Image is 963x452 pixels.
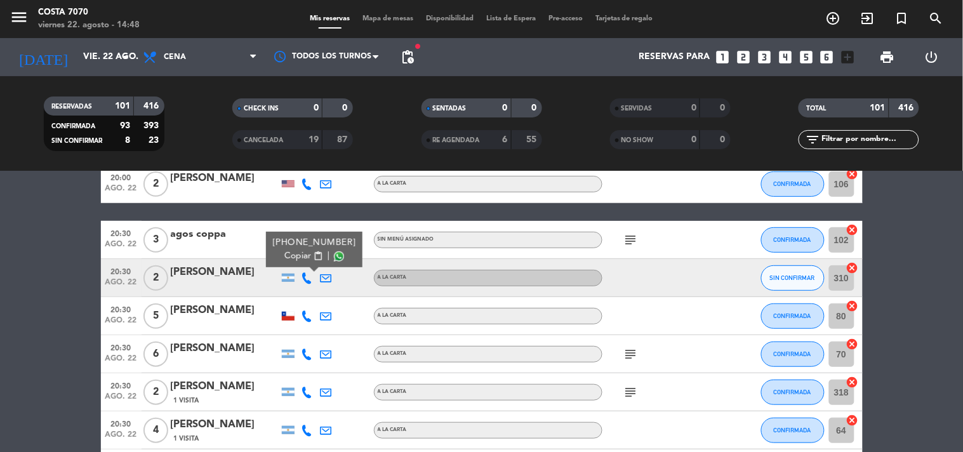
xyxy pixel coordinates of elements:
[846,262,859,274] i: cancel
[761,227,825,253] button: CONFIRMADA
[327,249,329,263] span: |
[623,232,639,248] i: subject
[774,236,811,243] span: CONFIRMADA
[761,380,825,405] button: CONFIRMADA
[303,15,356,22] span: Mis reservas
[826,11,841,26] i: add_circle_outline
[924,50,939,65] i: power_settings_new
[846,168,859,180] i: cancel
[284,249,311,263] span: Copiar
[929,11,944,26] i: search
[623,385,639,400] i: subject
[691,135,696,144] strong: 0
[38,19,140,32] div: viernes 22. agosto - 14:48
[105,392,137,407] span: ago. 22
[761,418,825,443] button: CONFIRMADA
[870,103,886,112] strong: 101
[774,180,811,187] span: CONFIRMADA
[880,50,895,65] span: print
[846,223,859,236] i: cancel
[761,342,825,367] button: CONFIRMADA
[105,416,137,430] span: 20:30
[433,137,480,143] span: RE AGENDADA
[735,49,752,65] i: looks_two
[143,380,168,405] span: 2
[313,251,322,261] span: content_paste
[819,49,835,65] i: looks_6
[171,378,279,395] div: [PERSON_NAME]
[143,121,161,130] strong: 393
[846,376,859,389] i: cancel
[899,103,917,112] strong: 416
[125,136,130,145] strong: 8
[174,434,199,444] span: 1 Visita
[378,389,407,394] span: A LA CARTA
[51,103,92,110] span: RESERVADAS
[244,105,279,112] span: CHECK INS
[105,169,137,184] span: 20:00
[774,427,811,434] span: CONFIRMADA
[846,300,859,312] i: cancel
[171,264,279,281] div: [PERSON_NAME]
[589,15,660,22] span: Tarjetas de regalo
[756,49,773,65] i: looks_3
[910,38,953,76] div: LOG OUT
[400,50,415,65] span: pending_actions
[378,313,407,318] span: A LA CARTA
[420,15,480,22] span: Disponibilidad
[284,249,323,263] button: Copiarcontent_paste
[806,105,826,112] span: TOTAL
[115,102,130,110] strong: 101
[171,170,279,187] div: [PERSON_NAME]
[51,123,95,130] span: CONFIRMADA
[720,103,727,112] strong: 0
[10,43,77,71] i: [DATE]
[272,236,355,249] div: [PHONE_NUMBER]
[105,240,137,255] span: ago. 22
[378,427,407,432] span: A LA CARTA
[10,8,29,31] button: menu
[143,418,168,443] span: 4
[846,338,859,350] i: cancel
[164,53,186,62] span: Cena
[10,8,29,27] i: menu
[120,121,130,130] strong: 93
[720,135,727,144] strong: 0
[338,135,350,144] strong: 87
[798,49,814,65] i: looks_5
[105,354,137,369] span: ago. 22
[105,340,137,354] span: 20:30
[639,52,710,62] span: Reservas para
[820,133,919,147] input: Filtrar por nombre...
[171,340,279,357] div: [PERSON_NAME]
[143,342,168,367] span: 6
[309,135,319,144] strong: 19
[143,102,161,110] strong: 416
[774,350,811,357] span: CONFIRMADA
[378,181,407,186] span: A LA CARTA
[105,378,137,392] span: 20:30
[244,137,283,143] span: CANCELADA
[143,265,168,291] span: 2
[118,50,133,65] i: arrow_drop_down
[774,312,811,319] span: CONFIRMADA
[105,316,137,331] span: ago. 22
[761,303,825,329] button: CONFIRMADA
[531,103,539,112] strong: 0
[480,15,542,22] span: Lista de Espera
[38,6,140,19] div: Costa 7070
[503,135,508,144] strong: 6
[149,136,161,145] strong: 23
[105,302,137,316] span: 20:30
[777,49,794,65] i: looks_4
[105,225,137,240] span: 20:30
[378,275,407,280] span: A LA CARTA
[761,265,825,291] button: SIN CONFIRMAR
[314,103,319,112] strong: 0
[542,15,589,22] span: Pre-acceso
[840,49,856,65] i: add_box
[105,430,137,445] span: ago. 22
[761,171,825,197] button: CONFIRMADA
[526,135,539,144] strong: 55
[105,278,137,293] span: ago. 22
